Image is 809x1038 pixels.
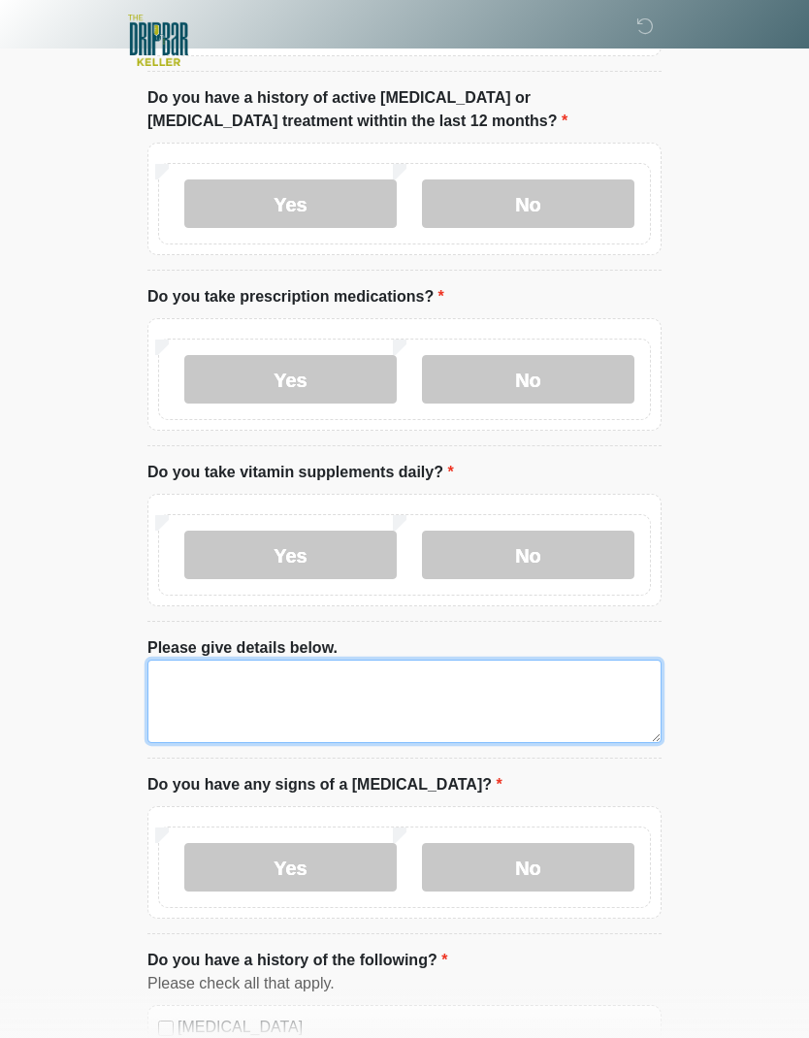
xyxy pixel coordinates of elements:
[147,949,447,972] label: Do you have a history of the following?
[128,15,188,66] img: The DRIPBaR - Keller Logo
[147,972,662,995] div: Please check all that apply.
[422,355,634,404] label: No
[184,531,397,579] label: Yes
[147,461,454,484] label: Do you take vitamin supplements daily?
[147,285,444,308] label: Do you take prescription medications?
[422,843,634,892] label: No
[422,179,634,228] label: No
[147,86,662,133] label: Do you have a history of active [MEDICAL_DATA] or [MEDICAL_DATA] treatment withtin the last 12 mo...
[184,355,397,404] label: Yes
[422,531,634,579] label: No
[158,1021,174,1036] input: [MEDICAL_DATA]
[147,773,502,796] label: Do you have any signs of a [MEDICAL_DATA]?
[184,843,397,892] label: Yes
[184,179,397,228] label: Yes
[147,636,338,660] label: Please give details below.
